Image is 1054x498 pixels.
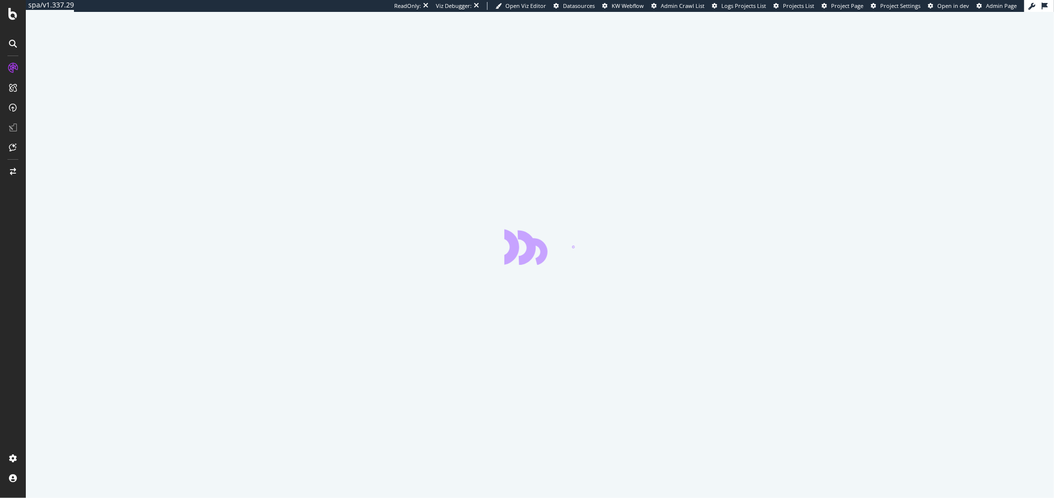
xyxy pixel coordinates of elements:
span: Admin Crawl List [661,2,704,9]
span: Admin Page [986,2,1017,9]
a: Logs Projects List [712,2,766,10]
div: Viz Debugger: [436,2,472,10]
span: Datasources [563,2,595,9]
a: Project Page [822,2,863,10]
a: Admin Crawl List [651,2,704,10]
a: Admin Page [977,2,1017,10]
a: Datasources [554,2,595,10]
div: animation [504,229,576,265]
span: Open in dev [937,2,969,9]
a: Projects List [773,2,814,10]
span: Projects List [783,2,814,9]
span: Project Settings [880,2,920,9]
a: Open Viz Editor [495,2,546,10]
div: ReadOnly: [394,2,421,10]
span: Logs Projects List [721,2,766,9]
span: Open Viz Editor [505,2,546,9]
span: Project Page [831,2,863,9]
a: Open in dev [928,2,969,10]
a: Project Settings [871,2,920,10]
a: KW Webflow [602,2,644,10]
span: KW Webflow [612,2,644,9]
